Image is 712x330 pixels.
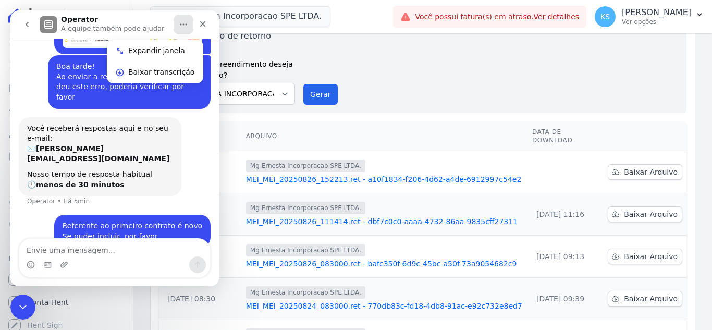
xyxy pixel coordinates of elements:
[26,170,114,178] b: menos de 30 minutos
[27,297,68,308] span: Conta Hent
[167,55,295,81] label: Para qual empreendimento deseja gerar o arquivo?
[46,51,192,92] div: Boa tarde! Ao enviar a remessa desses contratos, deu este erro, poderia verificar por favor
[4,146,129,167] a: Minha Carteira
[179,246,195,263] button: Enviar uma mensagem
[33,250,41,259] button: Selecionador de GIF
[246,244,365,256] span: Mg Ernesta Incorporacao SPE LTDA.
[624,251,678,262] span: Baixar Arquivo
[167,30,295,55] label: Gerar arquivo de retorno avulso
[52,211,192,231] div: Referente ao primeiro contrato é novo Se puder incluir, por favor
[38,45,200,98] div: Boa tarde!Ao enviar a remessa desses contratos, deu este erro, poderia verificar por favor
[97,51,192,72] div: Baixar transcrição
[16,250,24,259] button: Selecionador de Emoji
[44,204,200,237] div: Referente ao primeiro contrato é novoSe puder incluir, por favor
[246,160,365,172] span: Mg Ernesta Incorporacao SPE LTDA.
[246,216,524,227] a: MEI_MEI_20250826_111414.ret - dbf7c0c0-aaaa-4732-86aa-9835cff27311
[17,188,79,194] div: Operator • Há 5min
[118,35,184,46] div: Expandir janela
[528,236,604,278] td: [DATE] 09:13
[4,100,129,121] a: Lotes
[4,31,129,52] a: Visão Geral
[8,107,171,186] div: Você receberá respostas aqui e no seu e-mail:✉️[PERSON_NAME][EMAIL_ADDRESS][DOMAIN_NAME]Nosso tem...
[4,77,129,98] a: Parcelas
[4,169,129,190] a: Transferências
[246,301,524,311] a: MEI_MEI_20250824_083000.ret - 770db83c-fd18-4db8-91ac-e92c732e8ed7
[150,6,330,26] button: Mg Ernesta Incorporacao SPE LTDA.
[17,113,163,154] div: Você receberá respostas aqui e no seu e-mail: ✉️
[608,206,682,222] a: Baixar Arquivo
[10,295,35,320] iframe: Intercom live chat
[4,54,129,75] a: Contratos
[624,209,678,219] span: Baixar Arquivo
[51,13,154,23] p: A equipe também pode ajudar
[10,10,219,286] iframe: Intercom live chat
[622,7,691,18] p: [PERSON_NAME]
[242,121,528,151] th: Arquivo
[528,278,604,320] td: [DATE] 09:39
[97,30,192,51] div: Expandir janela
[50,250,58,259] button: Upload do anexo
[622,18,691,26] p: Ver opções
[118,56,184,67] div: Baixar transcrição
[8,252,125,265] div: Plataformas
[9,228,200,246] textarea: Envie uma mensagem...
[246,202,365,214] span: Mg Ernesta Incorporacao SPE LTDA.
[415,11,579,22] span: Você possui fatura(s) em atraso.
[246,174,524,185] a: MEI_MEI_20250826_152213.ret - a10f1834-f206-4d62-a4de-6912997c54e2
[624,167,678,177] span: Baixar Arquivo
[4,292,129,313] a: Conta Hent
[4,269,129,290] a: Recebíveis
[159,278,242,320] td: [DATE] 08:30
[8,45,200,106] div: Kelly diz…
[528,121,604,151] th: Data de Download
[4,192,129,213] a: Crédito
[246,259,524,269] a: MEI_MEI_20250826_083000.ret - bafc350f-6d9c-45bc-a50f-73a9054682c9
[600,13,610,20] span: KS
[608,291,682,307] a: Baixar Arquivo
[4,215,129,236] a: Negativação
[163,4,183,24] button: Início
[17,134,159,153] b: [PERSON_NAME][EMAIL_ADDRESS][DOMAIN_NAME]
[608,164,682,180] a: Baixar Arquivo
[183,4,202,23] div: Fechar
[8,204,200,250] div: Kelly diz…
[4,123,129,144] a: Clientes
[303,84,338,105] button: Gerar
[246,286,365,299] span: Mg Ernesta Incorporacao SPE LTDA.
[534,13,580,21] a: Ver detalhes
[17,159,163,179] div: Nosso tempo de resposta habitual 🕒
[608,249,682,264] a: Baixar Arquivo
[528,193,604,236] td: [DATE] 11:16
[624,294,678,304] span: Baixar Arquivo
[8,107,200,205] div: Operator diz…
[586,2,712,31] button: KS [PERSON_NAME] Ver opções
